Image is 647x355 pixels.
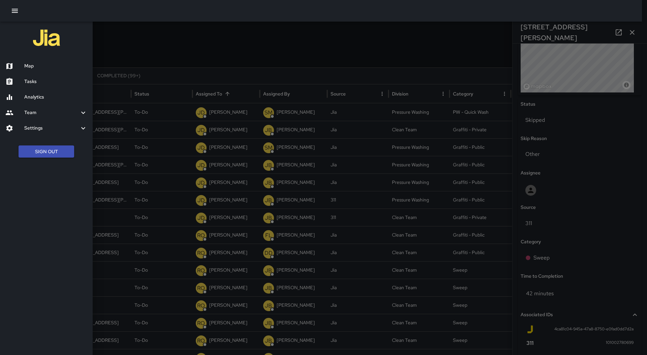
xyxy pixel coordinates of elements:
h6: Tasks [24,78,87,85]
h6: Analytics [24,93,87,101]
button: Sign Out [19,145,74,158]
h6: Settings [24,125,79,132]
img: jia-logo [33,24,60,51]
h6: Team [24,109,79,116]
h6: Map [24,62,87,70]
